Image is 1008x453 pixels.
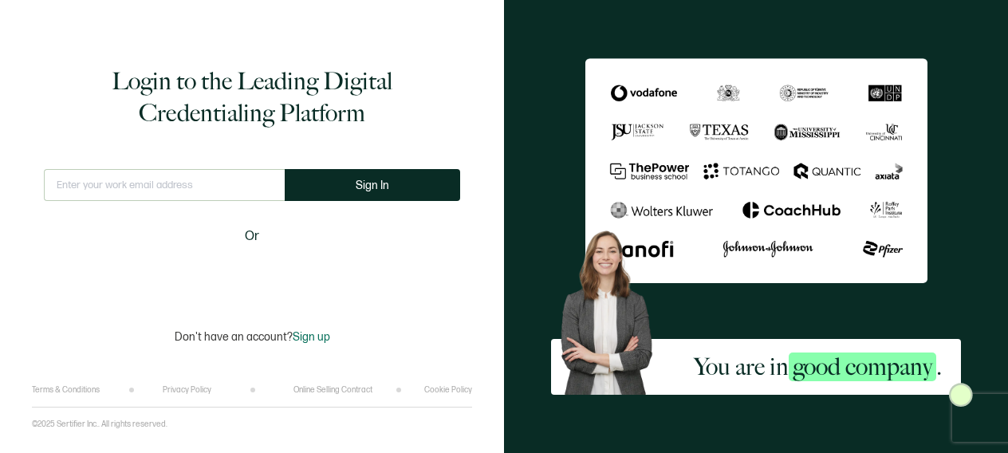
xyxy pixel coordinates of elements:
a: Online Selling Contract [293,385,372,395]
img: Sertifier Login [949,383,973,407]
span: Sign In [356,179,389,191]
h1: Login to the Leading Digital Credentialing Platform [44,65,460,129]
iframe: Sign in with Google Button [152,257,352,292]
img: Sertifier Login - You are in <span class="strong-h">good company</span>. Hero [551,223,674,396]
h2: You are in . [694,351,942,383]
a: Cookie Policy [424,385,472,395]
input: Enter your work email address [44,169,285,201]
button: Sign In [285,169,460,201]
img: Sertifier Login - You are in <span class="strong-h">good company</span>. [585,58,927,284]
span: Sign up [293,330,330,344]
span: Or [245,226,259,246]
a: Privacy Policy [163,385,211,395]
a: Terms & Conditions [32,385,100,395]
p: Don't have an account? [175,330,330,344]
p: ©2025 Sertifier Inc.. All rights reserved. [32,420,167,429]
span: good company [789,353,936,381]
